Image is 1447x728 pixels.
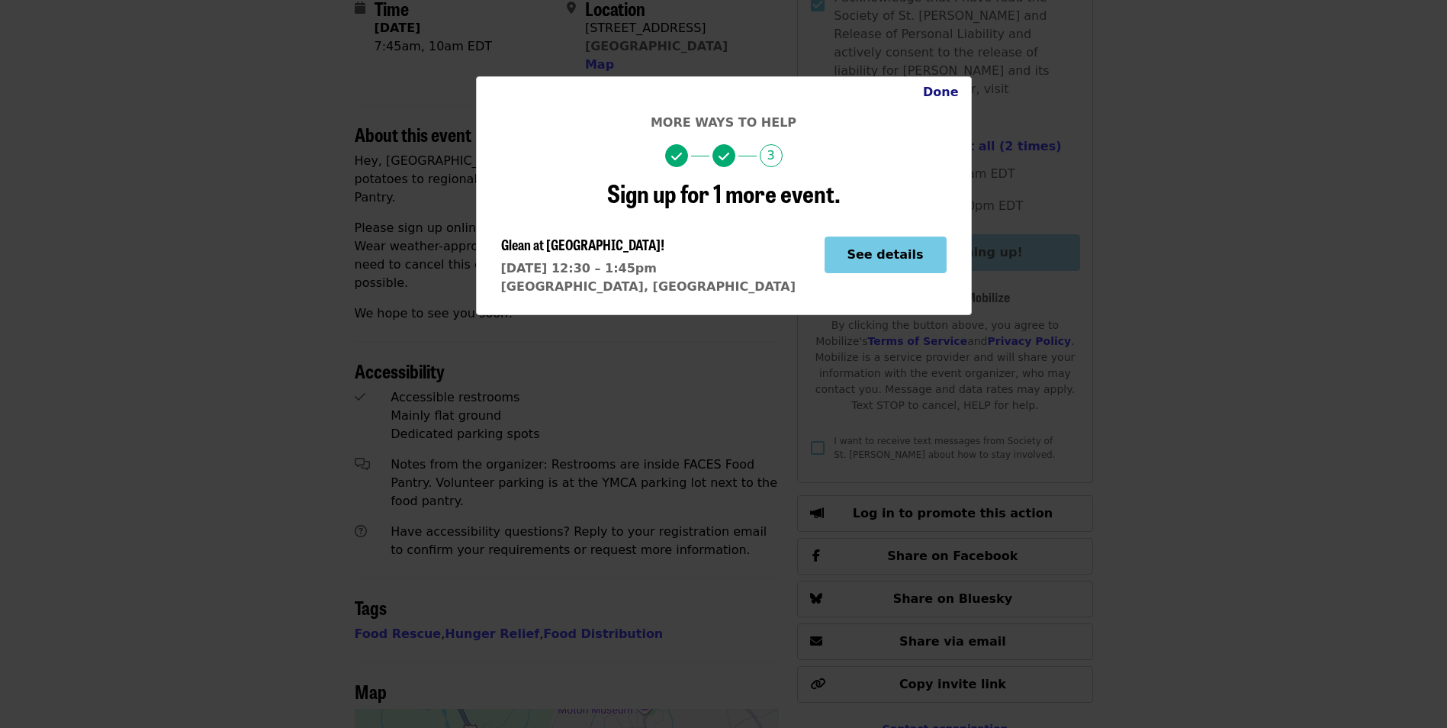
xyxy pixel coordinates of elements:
a: See details [825,247,947,262]
button: See details [825,237,947,273]
i: check icon [671,150,682,164]
a: Glean at [GEOGRAPHIC_DATA]![DATE] 12:30 – 1:45pm[GEOGRAPHIC_DATA], [GEOGRAPHIC_DATA] [501,237,796,296]
span: Glean at [GEOGRAPHIC_DATA]! [501,234,664,254]
span: 3 [760,144,783,167]
button: Close [911,77,971,108]
span: More ways to help [651,115,796,130]
div: [DATE] 12:30 – 1:45pm [501,259,796,278]
i: check icon [719,150,729,164]
span: Sign up for 1 more event. [607,175,841,211]
div: [GEOGRAPHIC_DATA], [GEOGRAPHIC_DATA] [501,278,796,296]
